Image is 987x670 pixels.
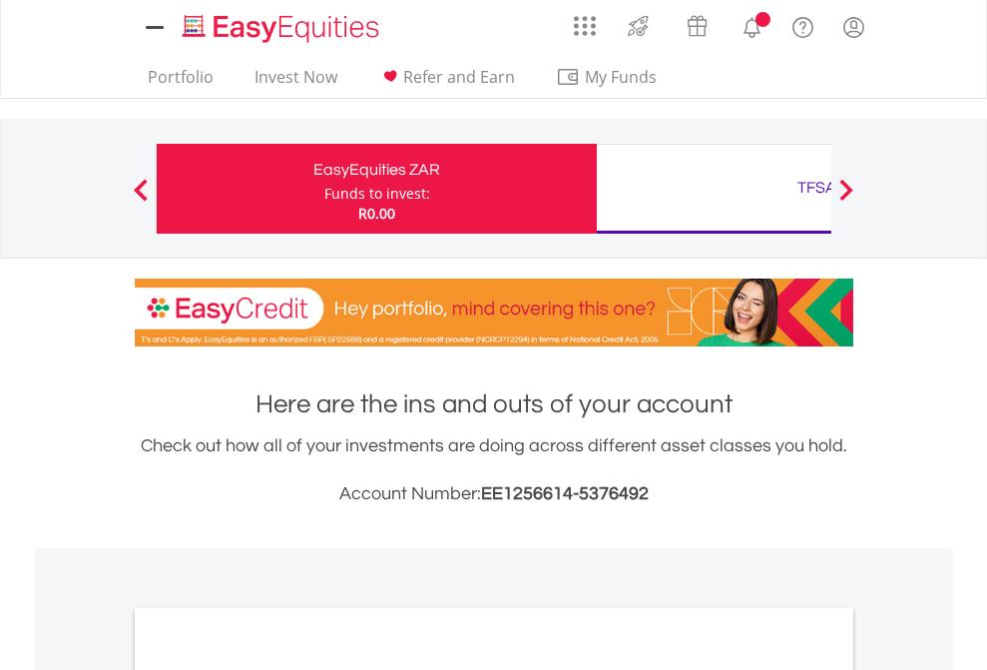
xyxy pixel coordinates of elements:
div: EasyEquities ZAR [169,156,585,184]
a: Vouchers [668,5,727,42]
a: AppsGrid [561,5,609,37]
a: FAQ's and Support [777,5,828,45]
a: Invest Now [247,67,345,98]
img: EasyCredit Promotion Banner [135,279,853,346]
span: Refer and Earn [403,66,515,88]
span: EE1256614-5376492 [481,484,649,503]
a: Portfolio [140,67,222,98]
div: Funds to invest: [324,184,430,204]
img: vouchers-v2.svg [681,10,714,42]
button: Previous [121,189,161,209]
h3: Account Number: [135,480,853,508]
h1: Here are the ins and outs of your account [135,386,853,422]
a: Notifications [727,5,777,45]
img: thrive-v2.svg [622,10,655,42]
span: R0.00 [358,204,395,223]
a: Refer and Earn [370,67,523,98]
button: Next [826,189,866,209]
img: EasyEquities_Logo.png [179,12,387,45]
a: Home page [175,5,387,45]
img: grid-menu-icon.svg [574,15,596,37]
div: Check out how all of your investments are doing across different asset classes you hold. [135,432,853,508]
a: My Profile [828,5,879,49]
span: My Funds [556,64,687,90]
